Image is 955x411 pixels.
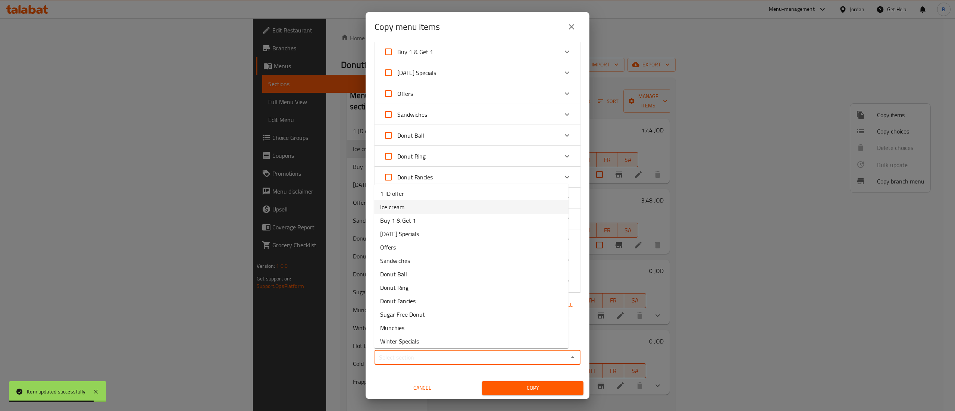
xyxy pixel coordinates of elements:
[380,323,404,332] span: Munchies
[557,298,580,312] button: All
[375,125,580,146] div: Expand
[567,352,578,363] button: Close
[397,109,427,120] span: Sandwiches
[397,88,413,99] span: Offers
[375,383,470,393] span: Cancel
[380,256,410,265] span: Sandwiches
[375,146,580,167] div: Expand
[380,189,404,198] span: 1 JD offer
[560,300,577,310] span: All
[379,64,436,82] label: Acknowledge
[397,151,426,162] span: Donut Ring
[380,283,408,292] span: Donut Ring
[379,43,433,61] label: Acknowledge
[372,381,473,395] button: Cancel
[397,67,436,78] span: [DATE] Specials
[375,104,580,125] div: Expand
[380,310,425,319] span: Sugar Free Donut
[379,147,426,165] label: Acknowledge
[375,21,440,33] h2: Copy menu items
[379,85,413,103] label: Acknowledge
[377,352,566,363] input: Select section
[379,126,424,144] label: Acknowledge
[380,337,419,346] span: Winter Specials
[380,243,396,252] span: Offers
[380,203,404,211] span: Ice cream
[379,106,427,123] label: Acknowledge
[379,168,433,186] label: Acknowledge
[563,18,580,36] button: close
[380,229,419,238] span: [DATE] Specials
[375,41,580,62] div: Expand
[482,381,583,395] button: Copy
[397,172,433,183] span: Donut Fancies
[375,167,580,188] div: Expand
[380,297,416,305] span: Donut Fancies
[380,270,407,279] span: Donut Ball
[397,130,424,141] span: Donut Ball
[488,383,577,393] span: Copy
[397,46,433,57] span: Buy 1 & Get 1
[375,62,580,83] div: Expand
[380,216,416,225] span: Buy 1 & Get 1
[27,388,85,396] div: Item updated successfully
[375,83,580,104] div: Expand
